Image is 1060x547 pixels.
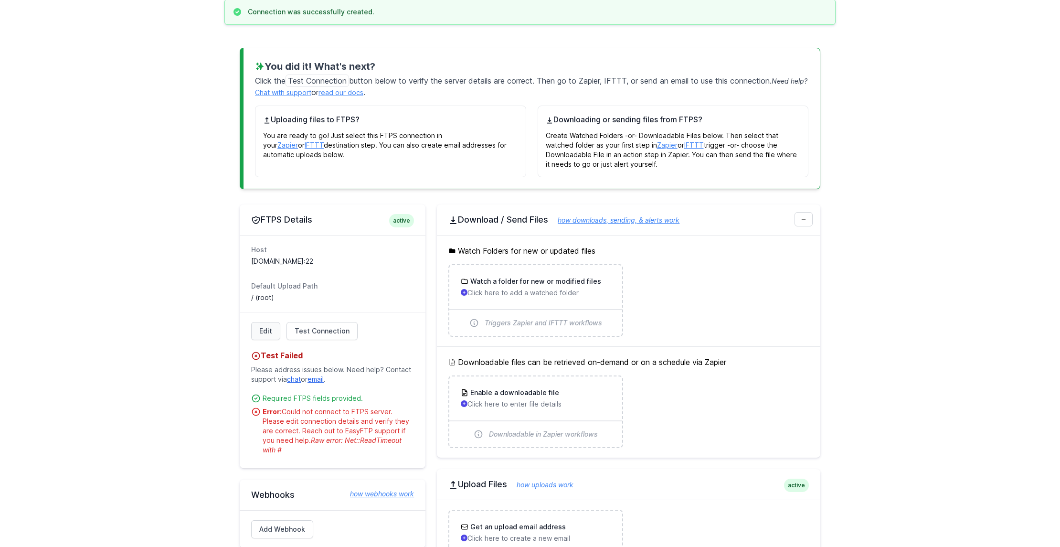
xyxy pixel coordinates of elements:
[448,214,809,225] h2: Download / Send Files
[251,520,313,538] a: Add Webhook
[263,408,282,416] strong: Error:
[448,479,809,490] h2: Upload Files
[277,141,298,149] a: Zapier
[251,361,414,388] p: Please address issues below. Need help? Contact support via or .
[485,318,602,328] span: Triggers Zapier and IFTTT workflows
[507,481,573,489] a: how uploads work
[468,388,559,397] h3: Enable a downloadable file
[263,394,414,403] div: Required FTPS fields provided.
[251,214,414,225] h2: FTPS Details
[448,356,809,368] h5: Downloadable files can be retrieved on-demand or on a schedule via Zapier
[684,141,704,149] a: IFTTT
[255,88,311,97] a: Chat with support
[548,216,679,224] a: how downloads, sending, & alerts work
[251,281,414,291] dt: Default Upload Path
[546,125,801,169] p: Create Watched Folders -or- Downloadable Files below. Then select that watched folder as your fir...
[251,350,414,361] h4: Test Failed
[489,429,598,439] span: Downloadable in Zapier workflows
[251,245,414,255] dt: Host
[546,114,801,125] h4: Downloading or sending files from FTPS?
[461,288,610,298] p: Click here to add a watched folder
[255,73,808,98] p: Click the button below to verify the server details are correct. Then go to Zapier, IFTTT, or sen...
[251,257,414,266] dd: [DOMAIN_NAME]:22
[657,141,678,149] a: Zapier
[255,60,808,73] h3: You did it! What's next?
[251,293,414,302] dd: / (root)
[448,245,809,257] h5: Watch Folders for new or updated files
[468,522,566,532] h3: Get an upload email address
[295,326,350,336] span: Test Connection
[263,436,402,454] span: Raw error: Net::ReadTimeout with #
[305,141,324,149] a: IFTTT
[468,277,601,286] h3: Watch a folder for new or modified files
[307,375,324,383] a: email
[340,489,414,499] a: how webhooks work
[263,407,414,455] div: Could not connect to FTPS server. Please edit connection details and verify they are correct. Rea...
[318,88,363,97] a: read our docs
[263,125,518,160] p: You are ready to go! Just select this FTPS connection in your or destination step. You can also c...
[248,7,374,17] h3: Connection was successfully created.
[449,265,622,336] a: Watch a folder for new or modified files Click here to add a watched folder Triggers Zapier and I...
[287,375,301,383] a: chat
[461,534,610,543] p: Click here to create a new email
[461,399,610,409] p: Click here to enter file details
[286,322,358,340] a: Test Connection
[772,77,807,85] span: Need help?
[784,479,809,492] span: active
[251,322,280,340] a: Edit
[449,376,622,447] a: Enable a downloadable file Click here to enter file details Downloadable in Zapier workflows
[263,114,518,125] h4: Uploading files to FTPS?
[251,489,414,501] h2: Webhooks
[286,75,349,87] span: Test Connection
[1012,499,1049,536] iframe: Drift Widget Chat Controller
[389,214,414,227] span: active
